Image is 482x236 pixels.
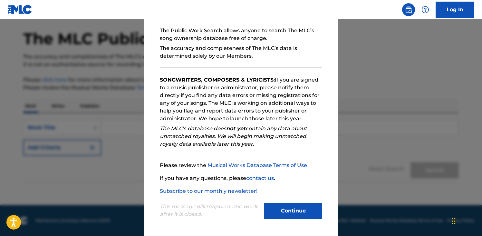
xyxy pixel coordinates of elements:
[160,44,322,60] p: The accuracy and completeness of The MLC’s data is determined solely by our Members.
[160,77,275,83] strong: SONGWRITERS, COMPOSERS & LYRICISTS:
[419,3,432,16] div: Help
[160,125,307,147] em: The MLC’s database does contain any data about unmatched royalties. We will begin making unmatche...
[452,211,456,231] div: Drag
[436,2,474,18] a: Log In
[405,6,412,14] img: search
[160,76,322,123] p: If you are signed to a music publisher or administrator, please notify them directly if you find ...
[207,162,307,168] a: Musical Works Database Terms of Use
[264,203,322,219] button: Continue
[421,6,429,14] img: help
[226,125,246,132] strong: not yet
[160,188,257,194] a: Subscribe to our monthly newsletter!
[160,174,322,182] p: If you have any questions, please .
[402,3,415,16] a: Public Search
[8,5,33,14] img: MLC Logo
[160,162,322,169] p: Please review the
[160,203,260,218] p: This message will reappear one week after it is closed.
[450,205,482,236] iframe: Chat Widget
[160,27,322,42] p: The Public Work Search allows anyone to search The MLC’s song ownership database free of charge.
[246,175,274,181] a: contact us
